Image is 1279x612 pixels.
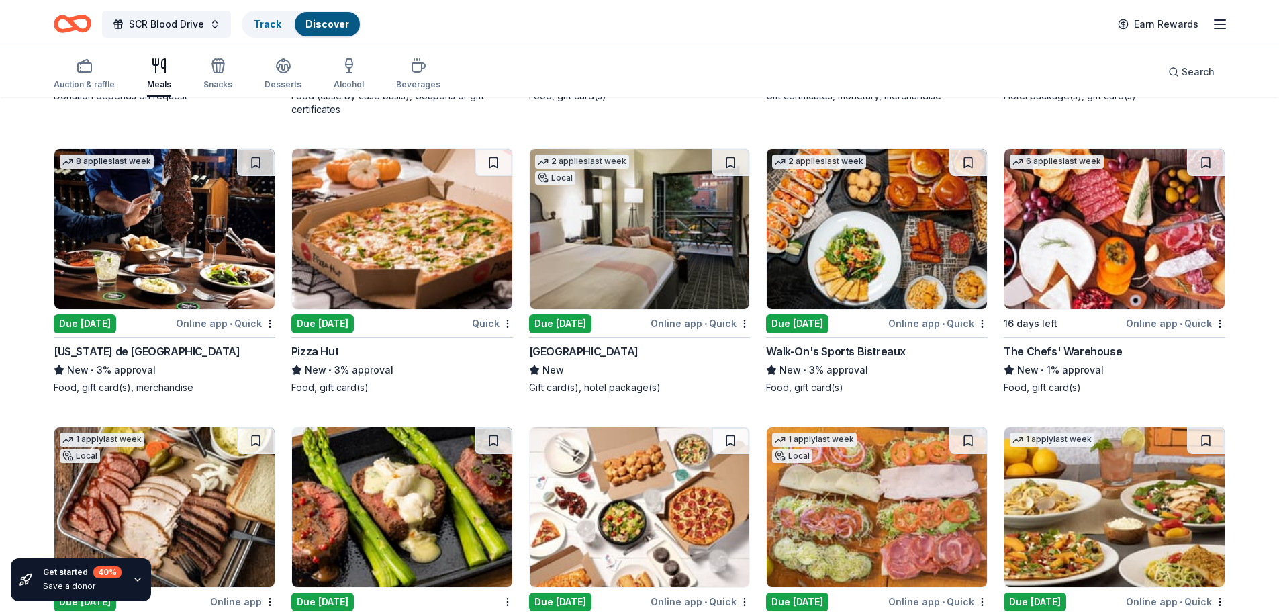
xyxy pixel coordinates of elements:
[54,314,116,333] div: Due [DATE]
[43,581,122,592] div: Save a donor
[772,155,866,169] div: 2 applies last week
[230,318,232,329] span: •
[291,362,513,378] div: 3% approval
[535,155,629,169] div: 2 applies last week
[93,566,122,578] div: 40 %
[1126,593,1225,610] div: Online app Quick
[291,593,354,611] div: Due [DATE]
[1182,64,1215,80] span: Search
[147,79,171,90] div: Meals
[1180,597,1182,607] span: •
[1004,148,1225,394] a: Image for The Chefs' Warehouse6 applieslast week16 days leftOnline app•QuickThe Chefs' WarehouseN...
[1010,433,1094,447] div: 1 apply last week
[396,52,440,97] button: Beverages
[1004,427,1225,587] img: Image for Brio Italian Grille
[766,593,828,611] div: Due [DATE]
[265,79,301,90] div: Desserts
[291,381,513,394] div: Food, gift card(s)
[1004,343,1122,359] div: The Chefs' Warehouse
[291,314,354,333] div: Due [DATE]
[291,343,338,359] div: Pizza Hut
[242,11,361,38] button: TrackDiscover
[772,449,812,463] div: Local
[804,365,807,376] span: •
[292,149,512,309] img: Image for Pizza Hut
[334,79,364,90] div: Alcohol
[779,362,801,378] span: New
[530,427,750,587] img: Image for Domino's
[129,16,204,32] span: SCR Blood Drive
[334,52,364,97] button: Alcohol
[529,343,638,359] div: [GEOGRAPHIC_DATA]
[1004,362,1225,378] div: 1% approval
[1157,58,1225,85] button: Search
[147,52,171,97] button: Meals
[67,362,89,378] span: New
[766,148,988,394] a: Image for Walk-On's Sports Bistreaux 2 applieslast weekDue [DATE]Online app•QuickWalk-On's Sports...
[529,593,591,611] div: Due [DATE]
[1004,149,1225,309] img: Image for The Chefs' Warehouse
[91,365,94,376] span: •
[704,597,707,607] span: •
[176,315,275,332] div: Online app Quick
[472,315,513,332] div: Quick
[888,593,988,610] div: Online app Quick
[766,343,906,359] div: Walk-On's Sports Bistreaux
[60,449,100,463] div: Local
[210,593,275,610] div: Online app
[766,314,828,333] div: Due [DATE]
[529,148,751,394] a: Image for Hotel Valencia Riverwalk2 applieslast weekLocalDue [DATE]Online app•Quick[GEOGRAPHIC_DA...
[291,89,513,116] div: Food (case by case basis), Coupons or gift certificates
[888,315,988,332] div: Online app Quick
[54,79,115,90] div: Auction & raffle
[43,566,122,578] div: Get started
[1010,155,1104,169] div: 6 applies last week
[1126,315,1225,332] div: Online app Quick
[1004,593,1066,611] div: Due [DATE]
[529,381,751,394] div: Gift card(s), hotel package(s)
[54,149,275,309] img: Image for Texas de Brazil
[291,148,513,394] a: Image for Pizza HutDue [DATE]QuickPizza HutNew•3% approvalFood, gift card(s)
[54,8,91,40] a: Home
[265,52,301,97] button: Desserts
[305,18,349,30] a: Discover
[651,315,750,332] div: Online app Quick
[767,149,987,309] img: Image for Walk-On's Sports Bistreaux
[1110,12,1206,36] a: Earn Rewards
[54,52,115,97] button: Auction & raffle
[54,148,275,394] a: Image for Texas de Brazil8 applieslast weekDue [DATE]Online app•Quick[US_STATE] de [GEOGRAPHIC_DA...
[529,314,591,333] div: Due [DATE]
[651,593,750,610] div: Online app Quick
[1180,318,1182,329] span: •
[942,597,945,607] span: •
[54,343,240,359] div: [US_STATE] de [GEOGRAPHIC_DATA]
[772,433,857,447] div: 1 apply last week
[60,433,144,447] div: 1 apply last week
[1041,365,1045,376] span: •
[328,365,332,376] span: •
[60,155,154,169] div: 8 applies last week
[1004,381,1225,394] div: Food, gift card(s)
[54,381,275,394] div: Food, gift card(s), merchandise
[766,362,988,378] div: 3% approval
[54,427,275,587] img: Image for Smokey Mo's
[203,79,232,90] div: Snacks
[305,362,326,378] span: New
[1004,316,1057,332] div: 16 days left
[396,79,440,90] div: Beverages
[766,381,988,394] div: Food, gift card(s)
[1017,362,1039,378] span: New
[254,18,281,30] a: Track
[542,362,564,378] span: New
[704,318,707,329] span: •
[292,427,512,587] img: Image for Perry's Restaurants
[54,362,275,378] div: 3% approval
[942,318,945,329] span: •
[767,427,987,587] img: Image for ThunderCloud Subs
[102,11,231,38] button: SCR Blood Drive
[203,52,232,97] button: Snacks
[530,149,750,309] img: Image for Hotel Valencia Riverwalk
[535,171,575,185] div: Local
